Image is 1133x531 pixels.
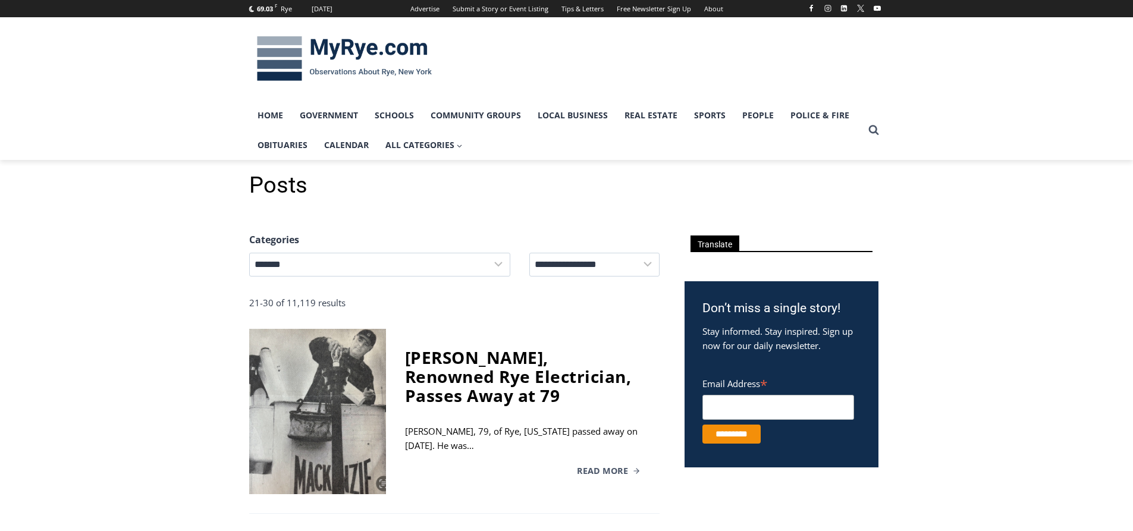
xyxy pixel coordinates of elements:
[249,100,291,130] a: Home
[257,4,273,13] span: 69.03
[249,296,445,310] div: 21-30 of 11,119 results
[275,2,277,9] span: F
[249,172,884,199] h1: Posts
[366,100,422,130] a: Schools
[686,100,734,130] a: Sports
[316,130,377,160] a: Calendar
[691,235,739,252] span: Translate
[734,100,782,130] a: People
[870,1,884,15] a: YouTube
[377,130,471,160] a: All Categories
[863,120,884,141] button: View Search Form
[702,324,860,353] p: Stay informed. Stay inspired. Sign up now for our daily newsletter.
[312,4,332,14] div: [DATE]
[782,100,858,130] a: Police & Fire
[577,467,628,475] span: Read More
[702,372,854,393] label: Email Address
[249,232,299,248] legend: Categories
[249,130,316,160] a: Obituaries
[804,1,818,15] a: Facebook
[249,100,863,161] nav: Primary Navigation
[837,1,851,15] a: Linkedin
[577,467,641,475] a: Read More
[405,348,641,405] div: [PERSON_NAME], Renowned Rye Electrician, Passes Away at 79
[853,1,868,15] a: X
[385,139,463,152] span: All Categories
[529,100,616,130] a: Local Business
[821,1,835,15] a: Instagram
[291,100,366,130] a: Government
[281,4,292,14] div: Rye
[702,299,860,318] h3: Don’t miss a single story!
[616,100,686,130] a: Real Estate
[422,100,529,130] a: Community Groups
[249,28,440,90] img: MyRye.com
[405,424,641,453] div: [PERSON_NAME], 79, of Rye, [US_STATE] passed away on [DATE]. He was…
